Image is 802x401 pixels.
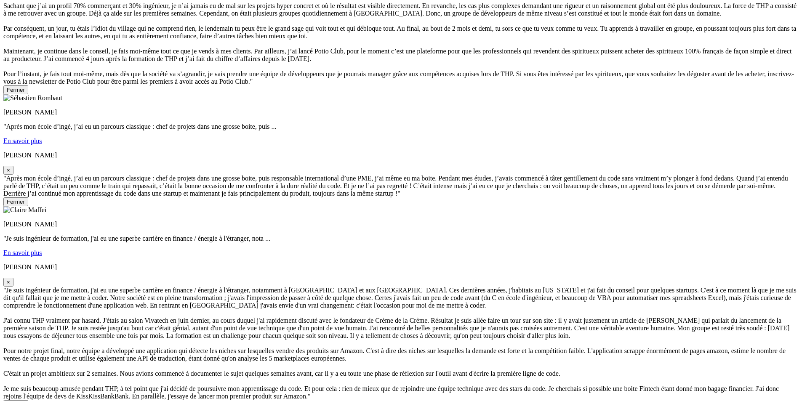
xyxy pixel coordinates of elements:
a: En savoir plus [3,249,42,256]
button: Close [3,278,13,287]
span: × [7,279,10,285]
p: [PERSON_NAME] [3,263,799,271]
img: Sébastien Rombaut [3,94,62,102]
span: × [7,167,10,173]
p: "Après mon école d’ingé, j’ai eu un parcours classique : chef de projets dans une grosse boite, p... [3,123,799,130]
img: Claire Maffei [3,206,46,214]
p: [PERSON_NAME] [3,220,799,228]
div: "Je suis ingénieur de formation, j'ai eu une superbe carrière en finance / énergie à l'étranger, ... [3,287,799,400]
button: Close [3,166,13,175]
button: Fermer [3,85,28,94]
p: [PERSON_NAME] [3,109,799,116]
p: "Je suis ingénieur de formation, j'ai eu une superbe carrière en finance / énergie à l'étranger, ... [3,235,799,242]
p: [PERSON_NAME] [3,151,799,159]
button: Fermer [3,197,28,206]
a: En savoir plus [3,137,42,144]
div: "Après mon école d’ingé, j’ai eu un parcours classique : chef de projets dans une grosse boite, p... [3,175,799,197]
